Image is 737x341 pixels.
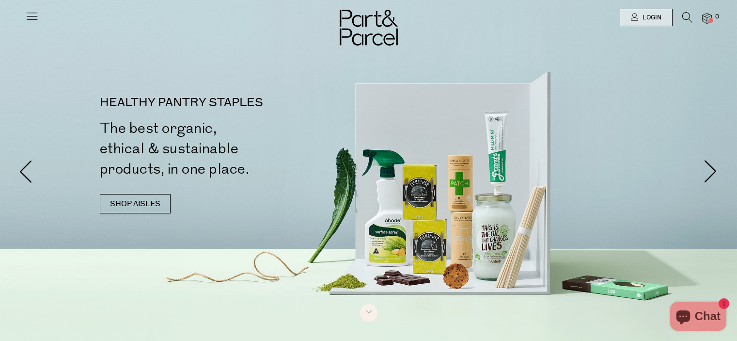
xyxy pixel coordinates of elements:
p: HEALTHY PANTRY STAPLES [100,97,373,109]
a: SHOP AISLES [100,194,171,213]
span: 0 [713,13,721,21]
a: Login [620,9,673,26]
img: Part&Parcel [340,10,398,46]
span: Login [640,14,661,22]
a: 0 [702,13,712,23]
h2: The best organic, ethical & sustainable products, in one place. [100,118,373,179]
inbox-online-store-chat: Shopify online store chat [667,302,729,333]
